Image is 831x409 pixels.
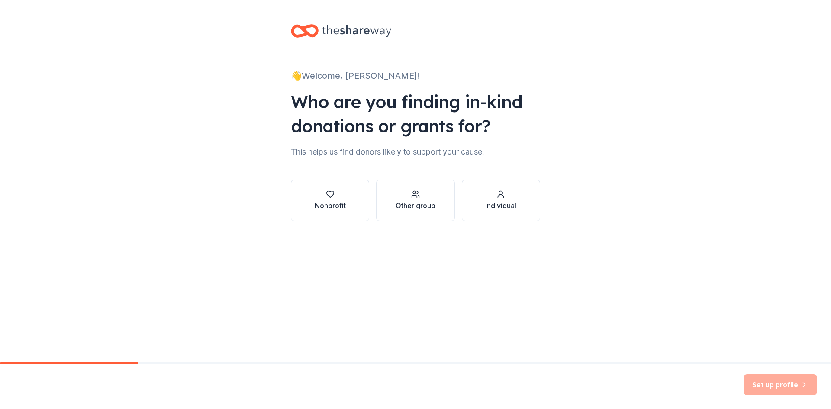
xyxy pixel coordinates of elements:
[396,200,435,211] div: Other group
[291,180,369,221] button: Nonprofit
[291,69,540,83] div: 👋 Welcome, [PERSON_NAME]!
[315,200,346,211] div: Nonprofit
[462,180,540,221] button: Individual
[376,180,454,221] button: Other group
[291,145,540,159] div: This helps us find donors likely to support your cause.
[291,90,540,138] div: Who are you finding in-kind donations or grants for?
[485,200,516,211] div: Individual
